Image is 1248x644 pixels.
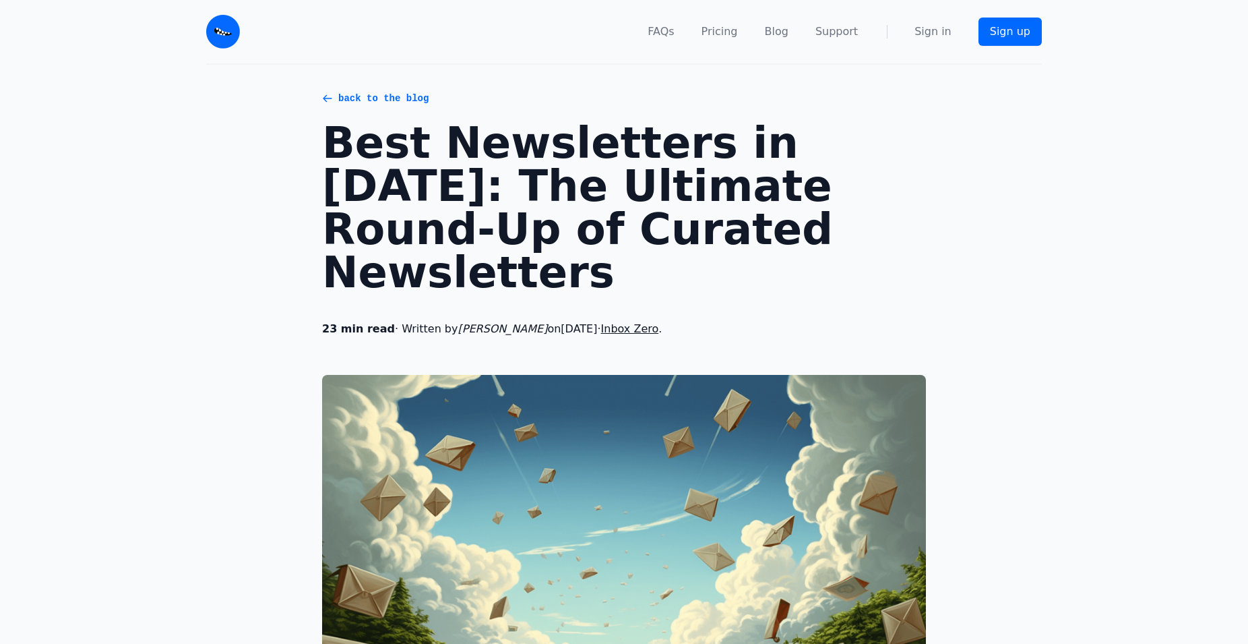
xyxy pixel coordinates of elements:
b: 23 min read [322,322,395,335]
img: Email Monster [206,15,240,49]
a: Inbox Zero [601,322,659,335]
a: Blog [765,24,788,40]
a: FAQs [648,24,674,40]
a: Sign in [914,24,951,40]
span: · Written by on · . [322,321,926,337]
time: [DATE] [561,322,597,335]
a: Sign up [978,18,1042,46]
a: Pricing [701,24,738,40]
span: Best Newsletters in [DATE]: The Ultimate Round-Up of Curated Newsletters [322,121,926,294]
a: back to the blog [322,92,926,105]
a: Support [815,24,858,40]
i: [PERSON_NAME] [458,322,548,335]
